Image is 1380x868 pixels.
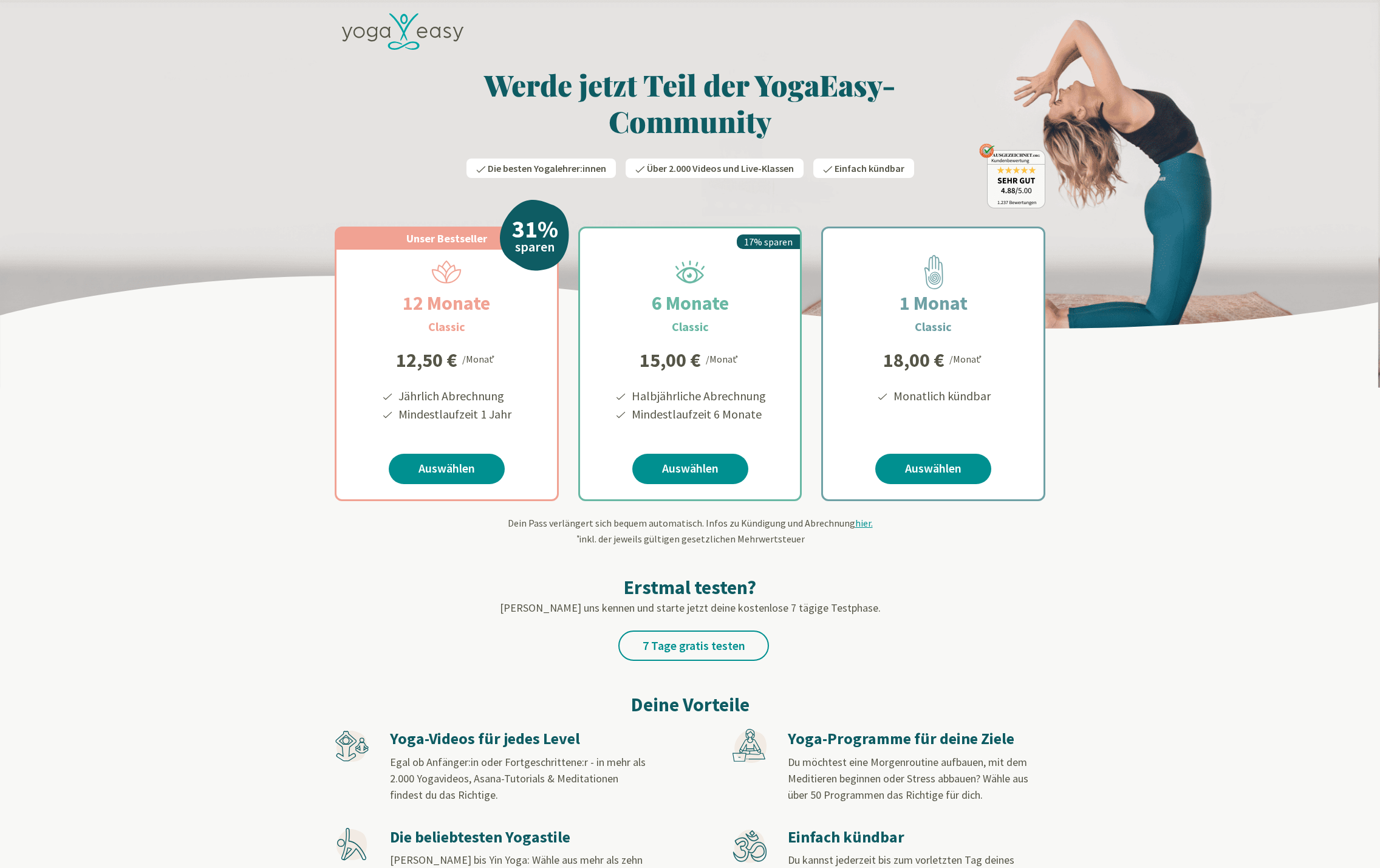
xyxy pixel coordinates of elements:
li: Jährlich Abrechnung [397,387,511,405]
span: Egal ob Anfänger:in oder Fortgeschrittene:r - in mehr als 2.000 Yogavideos, Asana-Tutorials & Med... [390,755,646,802]
a: Auswählen [875,454,991,484]
h2: 12 Monate [374,289,519,318]
span: Die besten Yogalehrer:innen [488,162,606,174]
h3: Yoga-Programme für deine Ziele [788,729,1044,749]
p: [PERSON_NAME] uns kennen und starte jetzt deine kostenlose 7 tägige Testphase. [335,600,1045,616]
h2: 1 Monat [870,289,997,318]
span: hier. [855,517,873,529]
h2: Deine Vorteile [335,690,1045,719]
span: Über 2.000 Videos und Live-Klassen [647,162,794,174]
h3: Yoga-Videos für jedes Level [390,729,646,749]
h3: Classic [915,318,952,336]
li: Mindestlaufzeit 1 Jahr [397,405,511,423]
div: Dein Pass verlängert sich bequem automatisch. Infos zu Kündigung und Abrechnung [335,516,1045,546]
a: Auswählen [632,454,748,484]
h3: Die beliebtesten Yogastile [390,827,646,847]
h3: Classic [672,318,709,336]
div: 12,50 € [396,350,457,370]
div: 31% [512,217,558,241]
img: ausgezeichnet_badge.png [979,143,1045,208]
h2: 6 Monate [623,289,758,318]
span: sparen [515,241,555,253]
li: Mindestlaufzeit 6 Monate [630,405,766,423]
div: 18,00 € [883,350,944,370]
h3: Einfach kündbar [788,827,1044,847]
h2: Erstmal testen? [335,575,1045,600]
a: Auswählen [389,454,505,484]
span: inkl. der jeweils gültigen gesetzlichen Mehrwertsteuer [575,533,805,545]
span: Einfach kündbar [835,162,904,174]
div: /Monat [949,350,984,366]
span: Unser Bestseller [406,231,487,245]
span: Du möchtest eine Morgenroutine aufbauen, mit dem Meditieren beginnen oder Stress abbauen? Wähle a... [788,755,1028,802]
div: 15,00 € [640,350,701,370]
div: 17% sparen [737,234,800,249]
a: 7 Tage gratis testen [618,630,769,661]
h3: Classic [428,318,465,336]
li: Halbjährliche Abrechnung [630,387,766,405]
h1: Werde jetzt Teil der YogaEasy-Community [335,66,1045,139]
div: /Monat [706,350,740,366]
li: Monatlich kündbar [892,387,991,405]
div: /Monat [462,350,497,366]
